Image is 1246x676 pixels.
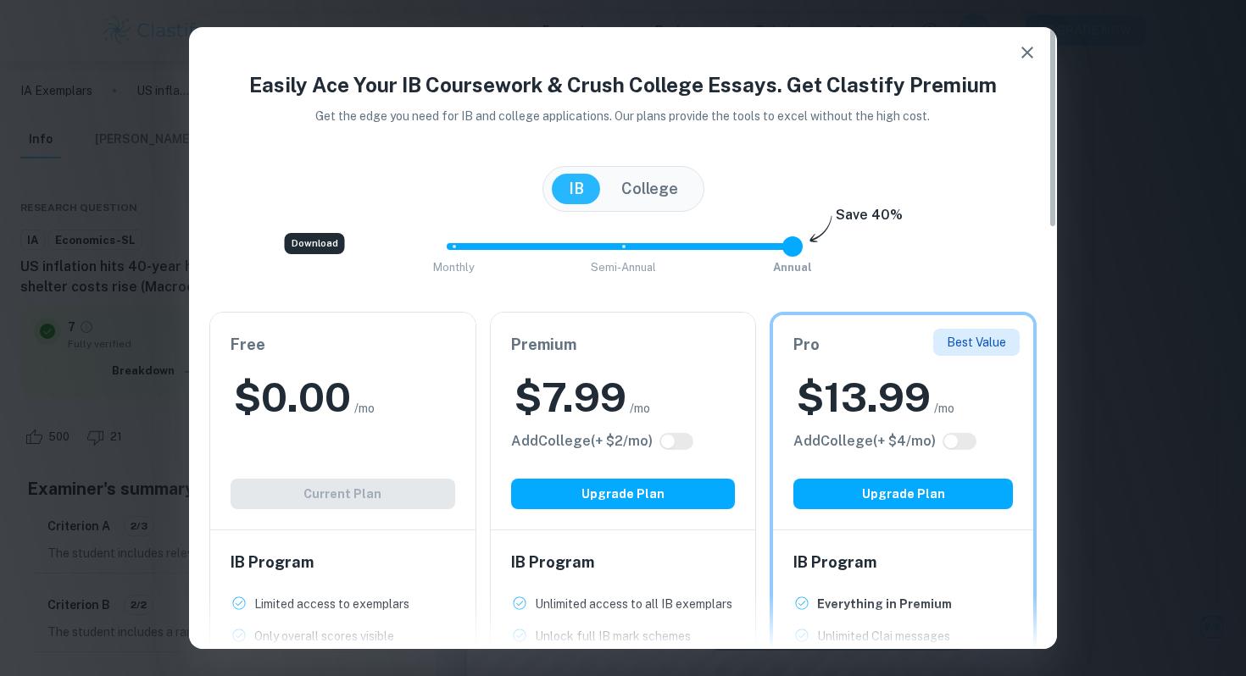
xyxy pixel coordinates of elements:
[231,333,455,357] h6: Free
[773,261,812,274] span: Annual
[433,261,475,274] span: Monthly
[511,431,653,452] h6: Click to see all the additional College features.
[511,479,736,509] button: Upgrade Plan
[934,399,954,418] span: /mo
[793,431,936,452] h6: Click to see all the additional College features.
[231,551,455,574] h6: IB Program
[209,69,1037,100] h4: Easily Ace Your IB Coursework & Crush College Essays. Get Clastify Premium
[234,370,351,424] h2: $ 0.00
[793,479,1013,509] button: Upgrade Plan
[947,333,1006,352] p: Best Value
[836,205,903,234] h6: Save 40%
[285,233,345,254] div: Download
[511,551,736,574] h6: IB Program
[591,261,656,274] span: Semi-Annual
[793,333,1013,357] h6: Pro
[552,174,601,204] button: IB
[511,333,736,357] h6: Premium
[809,215,832,244] img: subscription-arrow.svg
[354,399,375,418] span: /mo
[515,370,626,424] h2: $ 7.99
[604,174,695,204] button: College
[630,399,650,418] span: /mo
[793,551,1013,574] h6: IB Program
[292,107,954,125] p: Get the edge you need for IB and college applications. Our plans provide the tools to excel witho...
[797,370,931,424] h2: $ 13.99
